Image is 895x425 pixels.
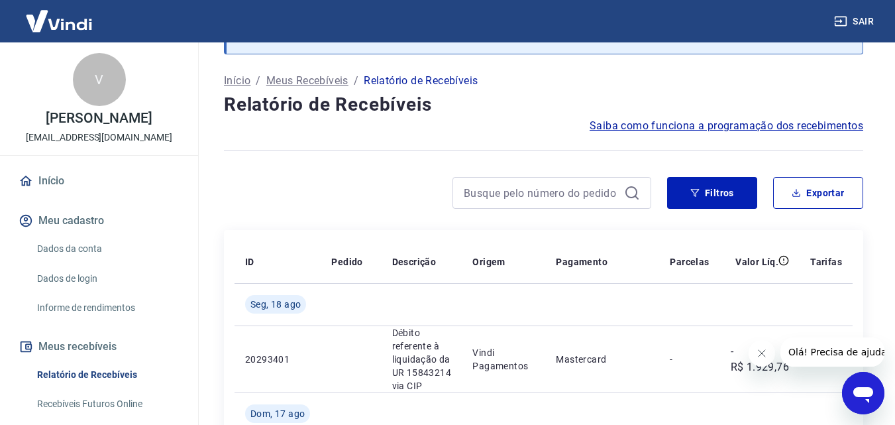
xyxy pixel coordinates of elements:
a: Saiba como funciona a programação dos recebimentos [590,118,863,134]
iframe: Fechar mensagem [749,340,775,367]
button: Sair [831,9,879,34]
p: Tarifas [810,255,842,269]
a: Relatório de Recebíveis [32,361,182,389]
a: Início [224,73,250,89]
a: Dados da conta [32,235,182,263]
p: [EMAIL_ADDRESS][DOMAIN_NAME] [26,131,172,145]
p: / [256,73,260,89]
p: Pagamento [556,255,607,269]
h4: Relatório de Recebíveis [224,91,863,118]
a: Meus Recebíveis [266,73,348,89]
button: Exportar [773,177,863,209]
input: Busque pelo número do pedido [464,183,619,203]
iframe: Mensagem da empresa [780,337,884,367]
button: Meus recebíveis [16,332,182,361]
p: - [670,353,709,366]
span: Olá! Precisa de ajuda? [8,9,111,20]
p: Mastercard [556,353,649,366]
button: Filtros [667,177,757,209]
a: Recebíveis Futuros Online [32,391,182,418]
div: V [73,53,126,106]
p: Relatório de Recebíveis [364,73,478,89]
a: Início [16,166,182,196]
iframe: Botão para abrir a janela de mensagens [842,372,884,414]
p: ID [245,255,254,269]
a: Dados de login [32,265,182,292]
p: / [354,73,358,89]
a: Informe de rendimentos [32,294,182,322]
p: -R$ 1.929,76 [731,343,790,375]
p: Origem [472,255,505,269]
p: Débito referente à liquidação da UR 15843214 via CIP [392,326,452,393]
p: 20293401 [245,353,310,366]
p: Parcelas [670,255,709,269]
p: Valor Líq. [735,255,778,269]
span: Dom, 17 ago [250,407,305,420]
span: Seg, 18 ago [250,298,301,311]
button: Meu cadastro [16,206,182,235]
img: Vindi [16,1,102,41]
p: [PERSON_NAME] [46,111,152,125]
p: Vindi Pagamentos [472,346,535,373]
p: Descrição [392,255,437,269]
p: Pedido [331,255,362,269]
